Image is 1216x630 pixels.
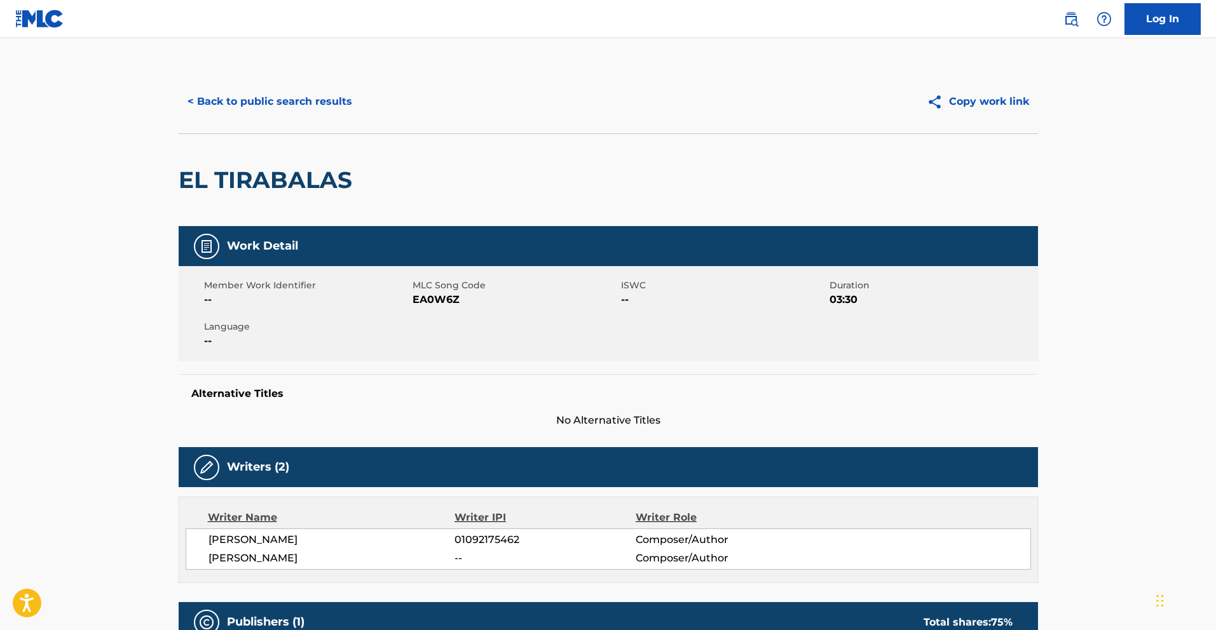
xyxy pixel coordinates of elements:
span: Duration [830,279,1035,292]
a: Public Search [1058,6,1084,32]
h2: EL TIRABALAS [179,166,359,194]
span: [PERSON_NAME] [208,551,455,566]
img: MLC Logo [15,10,64,28]
span: EA0W6Z [413,292,618,307]
span: MLC Song Code [413,279,618,292]
span: Language [204,320,409,333]
span: [PERSON_NAME] [208,532,455,547]
span: -- [204,333,409,349]
div: Help [1091,6,1117,32]
img: help [1096,11,1112,27]
a: Log In [1124,3,1201,35]
span: Composer/Author [636,551,800,566]
h5: Work Detail [227,239,298,253]
h5: Alternative Titles [191,387,1025,400]
span: Member Work Identifier [204,279,409,292]
iframe: Chat Widget [1152,569,1216,630]
div: Total shares: [924,615,1013,630]
div: Writer Role [636,510,800,525]
img: Writers [199,460,214,475]
div: Writer IPI [454,510,636,525]
span: 75 % [991,616,1013,628]
img: Publishers [199,615,214,630]
img: Work Detail [199,239,214,254]
img: Copy work link [927,94,949,110]
span: 03:30 [830,292,1035,307]
span: -- [454,551,635,566]
span: -- [204,292,409,307]
span: 01092175462 [454,532,635,547]
div: Drag [1156,582,1164,620]
h5: Publishers (1) [227,615,304,629]
button: Copy work link [918,86,1038,117]
span: -- [621,292,826,307]
button: < Back to public search results [179,86,361,117]
span: Composer/Author [636,532,800,547]
img: search [1063,11,1079,27]
div: Writer Name [208,510,455,525]
span: ISWC [621,279,826,292]
h5: Writers (2) [227,460,289,474]
span: No Alternative Titles [179,413,1038,428]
